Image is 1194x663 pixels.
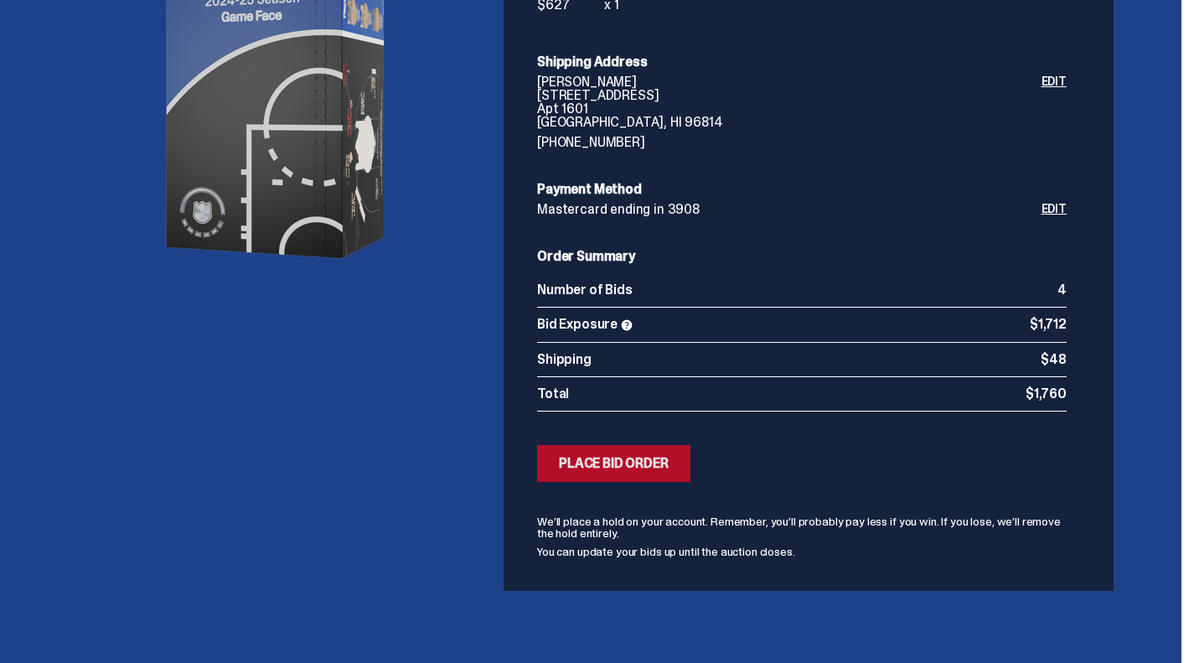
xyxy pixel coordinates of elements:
[1026,387,1067,401] p: $1,760
[537,203,1042,216] p: Mastercard ending in 3908
[537,318,1030,332] p: Bid Exposure
[537,102,1042,116] p: Apt 1601
[537,353,1041,366] p: Shipping
[1041,353,1067,366] p: $48
[537,89,1042,102] p: [STREET_ADDRESS]
[1042,203,1067,216] a: Edit
[559,457,669,470] div: Place Bid Order
[1042,75,1067,149] a: Edit
[537,546,1067,557] p: You can update your bids up until the auction closes.
[537,445,690,482] button: Place Bid Order
[1030,318,1067,332] p: $1,712
[1057,283,1067,297] p: 4
[537,136,1042,149] p: [PHONE_NUMBER]
[537,75,1042,89] p: [PERSON_NAME]
[537,183,1067,196] h6: Payment Method
[537,387,1026,401] p: Total
[537,515,1067,539] p: We’ll place a hold on your account. Remember, you’ll probably pay less if you win. If you lose, w...
[537,250,1067,263] h6: Order Summary
[537,55,1067,69] h6: Shipping Address
[537,116,1042,129] p: [GEOGRAPHIC_DATA], HI 96814
[537,283,1057,297] p: Number of Bids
